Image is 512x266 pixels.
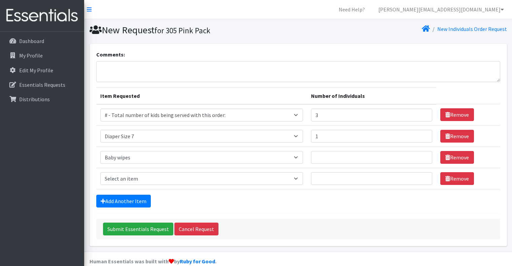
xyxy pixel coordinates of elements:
label: Comments: [96,50,125,59]
p: My Profile [19,52,43,59]
a: Remove [440,172,474,185]
p: Dashboard [19,38,44,44]
a: Remove [440,151,474,164]
th: Item Requested [96,87,307,104]
a: Distributions [3,92,81,106]
a: Remove [440,108,474,121]
a: My Profile [3,49,81,62]
a: New Individuals Order Request [437,26,507,32]
a: Remove [440,130,474,143]
a: Add Another Item [96,195,151,207]
img: HumanEssentials [3,4,81,27]
a: Cancel Request [174,223,218,235]
h1: New Request [90,24,296,36]
a: Edit My Profile [3,64,81,77]
a: Need Help? [333,3,370,16]
th: Number of Individuals [307,87,436,104]
input: Submit Essentials Request [103,223,173,235]
p: Edit My Profile [19,67,53,74]
p: Essentials Requests [19,81,65,88]
a: Essentials Requests [3,78,81,91]
small: for 305 Pink Pack [155,26,210,35]
a: Dashboard [3,34,81,48]
a: Ruby for Good [180,258,215,265]
p: Distributions [19,96,50,103]
a: [PERSON_NAME][EMAIL_ADDRESS][DOMAIN_NAME] [373,3,509,16]
strong: Human Essentials was built with by . [90,258,216,265]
